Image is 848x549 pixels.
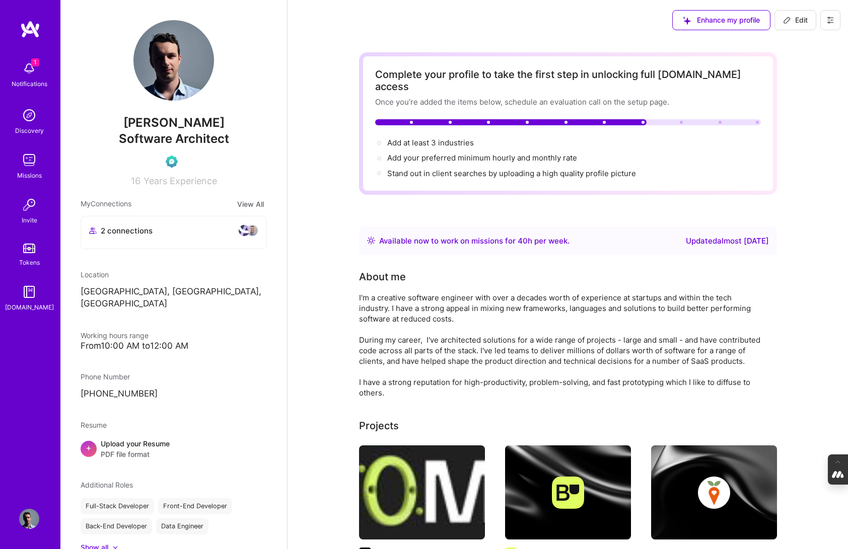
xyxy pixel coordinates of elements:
[81,438,267,459] div: +Upload your ResumePDF file format
[81,269,267,280] div: Location
[156,518,208,534] div: Data Engineer
[81,481,133,489] span: Additional Roles
[683,17,691,25] i: icon SuggestedTeams
[686,235,769,247] div: Updated almost [DATE]
[81,341,267,351] div: From 10:00 AM to 12:00 AM
[19,58,39,79] img: bell
[683,15,760,25] span: Enhance my profile
[375,97,761,107] div: Once you’re added the items below, schedule an evaluation call on the setup page.
[19,105,39,125] img: discovery
[387,153,577,163] span: Add your preferred minimum hourly and monthly rate
[238,224,250,237] img: avatar
[81,518,152,534] div: Back-End Developer
[101,438,170,459] div: Upload your Resume
[158,498,232,514] div: Front-End Developer
[19,257,40,268] div: Tokens
[81,388,267,400] p: [PHONE_NUMBER]
[81,331,149,340] span: Working hours range
[359,292,762,398] div: I'm a creative software engineer with over a decades worth of experience at startups and within t...
[119,131,229,146] span: Software Architect
[101,225,153,236] span: 2 connections
[81,421,107,429] span: Resume
[89,227,97,234] i: icon Collaborator
[552,477,584,509] img: Company logo
[19,282,39,302] img: guide book
[23,244,35,253] img: tokens
[15,125,44,136] div: Discovery
[774,10,816,30] button: Edit
[31,58,39,66] span: 1
[166,155,178,168] img: Evaluation Call Pending
[651,445,777,540] img: cover
[698,477,730,509] img: Company logo
[81,498,154,514] div: Full-Stack Developer
[672,10,770,30] button: Enhance my profile
[359,445,485,540] img: B. NØME
[19,150,39,170] img: teamwork
[131,176,140,186] span: 16
[17,170,42,181] div: Missions
[86,442,92,453] span: +
[359,418,399,433] div: Projects
[19,509,39,529] img: User Avatar
[246,224,258,237] img: avatar
[234,198,267,210] button: View All
[81,216,267,249] button: 2 connectionsavataravatar
[387,138,474,147] span: Add at least 3 industries
[22,215,37,225] div: Invite
[387,168,636,179] div: Stand out in client searches by uploading a high quality profile picture
[144,176,217,186] span: Years Experience
[359,269,406,284] div: About me
[518,236,528,246] span: 40
[81,198,131,210] span: My Connections
[101,449,170,459] span: PDF file format
[133,20,214,101] img: User Avatar
[19,195,39,215] img: Invite
[81,115,267,130] span: [PERSON_NAME]
[783,15,808,25] span: Edit
[17,509,42,529] a: User Avatar
[12,79,47,89] div: Notifications
[5,302,54,312] div: [DOMAIN_NAME]
[20,20,40,38] img: logo
[81,286,267,310] p: [GEOGRAPHIC_DATA], [GEOGRAPHIC_DATA], [GEOGRAPHIC_DATA]
[379,235,570,247] div: Available now to work on missions for h per week .
[81,372,130,381] span: Phone Number
[375,68,761,93] div: Complete your profile to take the first step in unlocking full [DOMAIN_NAME] access
[367,237,375,245] img: Availability
[505,445,631,540] img: cover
